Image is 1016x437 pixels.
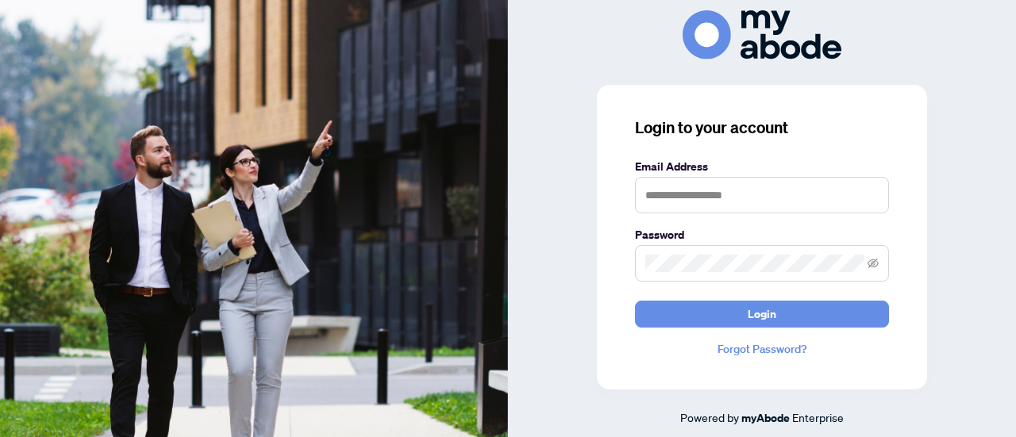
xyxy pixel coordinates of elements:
button: Login [635,301,889,328]
a: Forgot Password? [635,340,889,358]
span: eye-invisible [868,258,879,269]
span: Enterprise [792,410,844,424]
img: ma-logo [683,10,841,59]
label: Password [635,226,889,243]
h3: Login to your account [635,117,889,139]
label: Email Address [635,158,889,175]
a: myAbode [741,409,790,427]
span: Login [748,301,776,327]
span: Powered by [680,410,739,424]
